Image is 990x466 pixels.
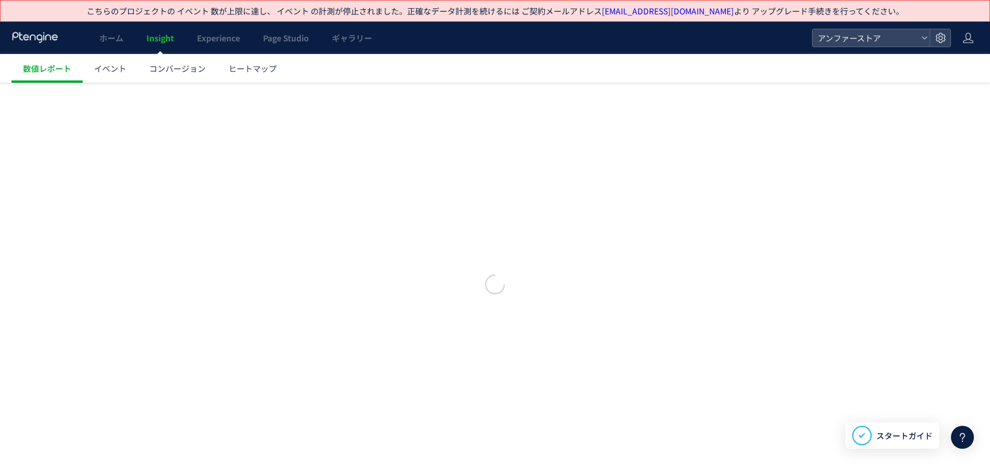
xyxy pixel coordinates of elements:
[814,29,916,47] span: アンファーストア
[229,63,277,74] span: ヒートマップ
[197,32,240,44] span: Experience
[99,32,123,44] span: ホーム
[149,63,206,74] span: コンバージョン
[332,32,372,44] span: ギャラリー
[602,5,734,17] a: [EMAIL_ADDRESS][DOMAIN_NAME]
[876,430,933,442] span: スタートガイド
[94,63,126,74] span: イベント
[407,5,904,17] span: 正確なデータ計測を続けるには ご契約メールアドレス より アップグレード手続きを行ってください。
[23,63,71,74] span: 数値レポート
[146,32,174,44] span: Insight
[87,5,904,17] p: こちらのプロジェクトの イベント 数が上限に達し、 イベント の計測が停止されました。
[263,32,309,44] span: Page Studio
